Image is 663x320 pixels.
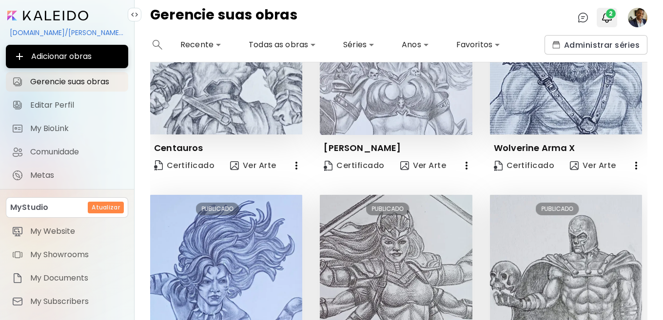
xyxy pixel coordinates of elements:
[320,156,388,175] a: CertificateCertificado
[339,37,378,53] div: Séries
[176,37,225,53] div: Recente
[12,146,23,158] img: Comunidade icon
[536,203,579,215] div: PUBLICADO
[6,268,128,288] a: itemMy Documents
[6,72,128,92] a: Gerencie suas obras iconGerencie suas obras
[545,35,647,55] button: collectionsAdministrar séries
[150,8,297,27] h4: Gerencie suas obras
[12,123,23,134] img: My BioLink icon
[30,226,122,236] span: My Website
[366,203,409,215] div: PUBLICADO
[30,170,122,180] span: Metas
[606,9,616,19] span: 2
[230,161,239,170] img: view-art
[30,297,122,306] span: My Subscribers
[494,160,554,171] span: Certificado
[30,124,122,133] span: My BioLink
[30,250,122,260] span: My Showrooms
[131,11,138,19] img: collapse
[6,24,128,41] div: [DOMAIN_NAME]/[PERSON_NAME].[PERSON_NAME].Nogueira.
[12,226,23,237] img: item
[154,142,203,154] p: Centauros
[12,169,23,181] img: Metas icon
[30,77,122,87] span: Gerencie suas obras
[154,159,214,172] span: Certificado
[577,12,589,23] img: chatIcon
[230,160,276,171] span: Ver Arte
[30,147,122,157] span: Comunidade
[153,40,162,50] img: search
[324,142,401,154] p: [PERSON_NAME]
[552,40,640,50] span: Administrar séries
[30,273,122,283] span: My Documents
[324,160,384,171] span: Certificado
[601,12,613,23] img: bellIcon
[494,142,575,154] p: Wolverine Arma X
[245,37,320,53] div: Todas as obras
[552,41,560,49] img: collections
[6,45,128,68] button: Adicionar obras
[570,160,616,171] span: Ver Arte
[6,222,128,241] a: itemMy Website
[6,142,128,162] a: Comunidade iconComunidade
[400,161,409,170] img: view-art
[6,245,128,264] a: itemMy Showrooms
[12,249,23,261] img: item
[570,161,579,170] img: view-art
[12,296,23,307] img: item
[599,9,615,26] button: bellIcon2
[494,161,503,171] img: Certificate
[6,119,128,138] a: completeMy BioLink iconMy BioLink
[12,99,23,111] img: Editar Perfil icon
[6,95,128,115] a: Editar Perfil iconEditar Perfil
[490,156,558,175] a: CertificateCertificado
[154,160,163,170] img: Certificate
[150,35,165,55] button: search
[6,166,128,185] a: completeMetas iconMetas
[196,203,239,215] div: PUBLICADO
[324,161,332,171] img: Certificate
[398,37,433,53] div: Anos
[150,156,218,175] a: CertificateCertificado
[12,76,23,88] img: Gerencie suas obras icon
[10,202,48,213] p: MyStudio
[566,156,620,175] button: view-artVer Arte
[452,37,504,53] div: Favoritos
[30,100,122,110] span: Editar Perfil
[6,292,128,311] a: itemMy Subscribers
[226,156,280,175] button: view-artVer Arte
[12,272,23,284] img: item
[92,203,120,212] h6: Atualizar
[400,160,447,171] span: Ver Arte
[14,51,120,62] span: Adicionar obras
[396,156,450,175] button: view-artVer Arte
